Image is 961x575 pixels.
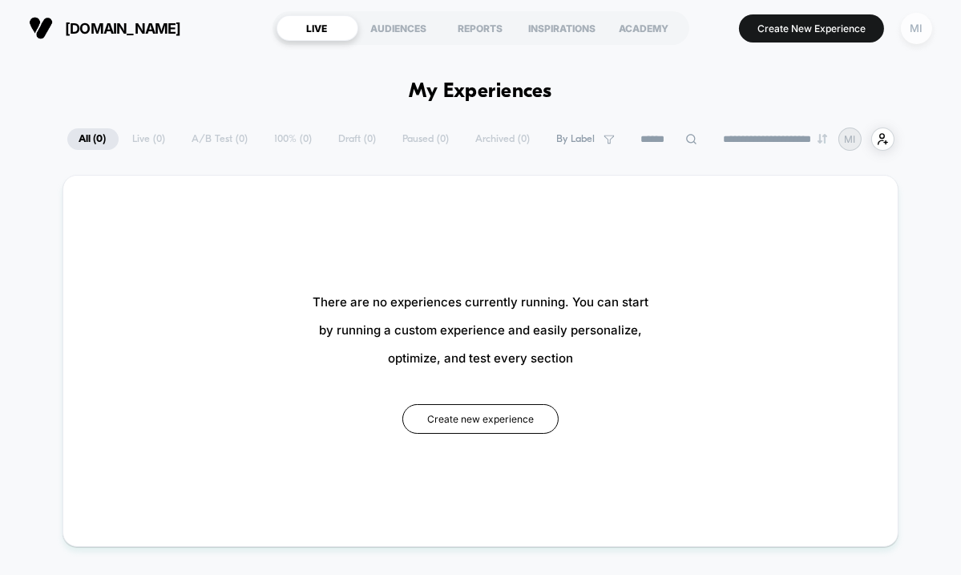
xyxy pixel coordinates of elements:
button: Play, NEW DEMO 2025-VEED.mp4 [8,242,34,268]
div: INSPIRATIONS [522,15,604,41]
img: end [818,134,827,144]
div: MI [901,13,932,44]
input: Seek [12,221,482,236]
button: [DOMAIN_NAME] [24,15,186,41]
span: All ( 0 ) [67,128,119,150]
img: Visually logo [29,16,53,40]
button: Create New Experience [739,14,884,43]
div: Current time [307,246,344,264]
button: MI [896,12,937,45]
input: Volume [375,248,423,263]
div: AUDIENCES [358,15,440,41]
div: ACADEMY [604,15,685,41]
span: [DOMAIN_NAME] [65,20,181,37]
span: By Label [557,133,596,145]
h1: My Experiences [409,80,552,103]
button: Play, NEW DEMO 2025-VEED.mp4 [226,119,264,157]
div: LIVE [277,15,358,41]
p: MI [844,133,855,145]
span: There are no experiences currently running. You can start by running a custom experience and easi... [313,288,648,372]
div: REPORTS [440,15,522,41]
button: Create new experience [402,404,559,434]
